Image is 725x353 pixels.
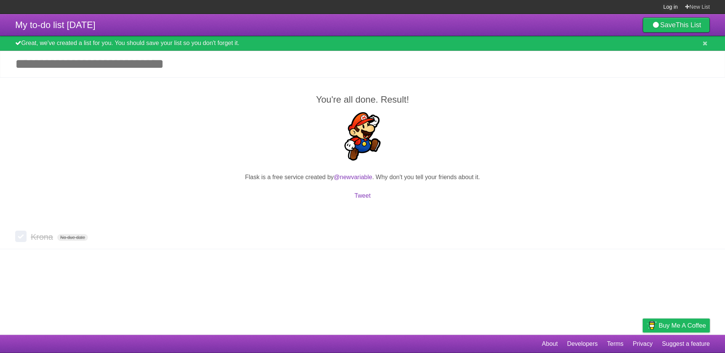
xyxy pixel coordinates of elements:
a: Privacy [633,337,653,351]
span: No due date [57,234,88,241]
img: Buy me a coffee [647,319,657,332]
a: About [542,337,558,351]
a: Developers [567,337,598,351]
a: SaveThis List [643,17,710,33]
span: Buy me a coffee [659,319,706,332]
a: @newvariable [334,174,372,180]
b: This List [676,21,701,29]
h2: You're all done. Result! [15,93,710,106]
a: Terms [607,337,624,351]
a: Suggest a feature [662,337,710,351]
a: Tweet [355,192,371,199]
label: Done [15,231,27,242]
a: Buy me a coffee [643,319,710,333]
p: Flask is a free service created by . Why don't you tell your friends about it. [15,173,710,182]
span: Krona [31,232,55,242]
img: Super Mario [338,112,387,161]
span: My to-do list [DATE] [15,20,96,30]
